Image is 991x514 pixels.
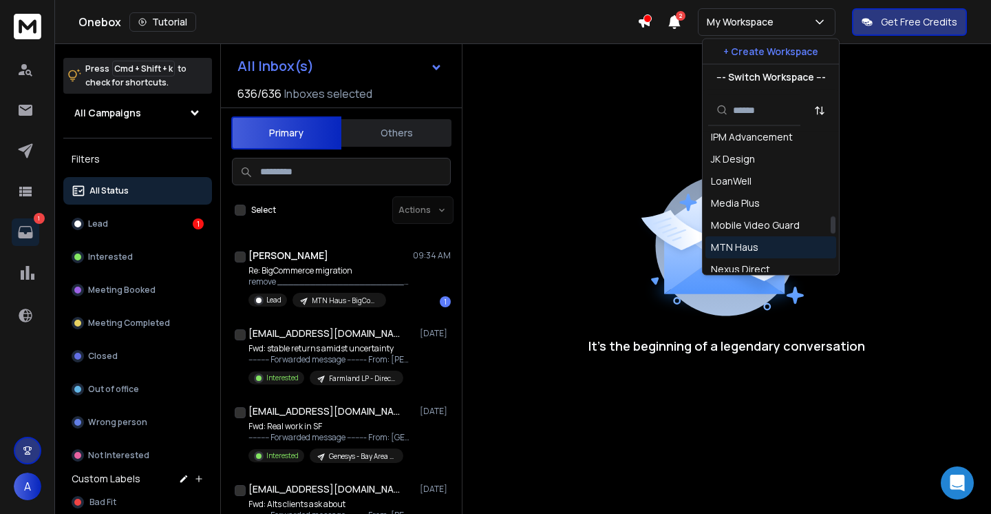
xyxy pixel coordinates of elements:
p: remove ________________________________ From: Web [PERSON_NAME] [248,276,414,287]
p: All Status [89,185,129,196]
p: Meeting Completed [88,318,170,329]
button: Get Free Credits [852,8,967,36]
p: Lead [88,218,108,229]
button: Interested [63,243,212,271]
button: Meeting Booked [63,276,212,304]
p: Fwd: Alts clients ask about [248,499,414,510]
p: Not Interested [88,450,149,461]
button: Others [341,118,451,148]
button: A [14,473,41,500]
p: + Create Workspace [723,45,818,59]
div: 1 [440,296,451,307]
p: Closed [88,351,118,362]
p: Get Free Credits [881,15,957,29]
p: Interested [266,451,299,461]
span: Cmd + Shift + k [112,61,175,76]
button: All Inbox(s) [226,52,454,80]
p: Interested [88,251,133,263]
p: Press to check for shortcuts. [85,62,187,90]
div: LoanWell [711,175,752,189]
p: 1 [34,213,45,224]
p: 09:34 AM [413,250,451,261]
div: 1 [193,218,204,229]
button: Sort by Sort A-Z [806,96,833,124]
button: All Campaigns [63,99,212,127]
button: Closed [63,342,212,370]
button: Out of office [63,376,212,403]
button: Lead1 [63,210,212,238]
p: It’s the beginning of a legendary conversation [588,336,865,356]
p: [DATE] [420,328,451,339]
h3: Filters [63,150,212,169]
h1: [EMAIL_ADDRESS][DOMAIN_NAME] [248,482,400,496]
label: Select [251,205,276,216]
p: Fwd: Real work in SF [248,421,414,432]
h1: All Inbox(s) [237,59,314,73]
div: Open Intercom Messenger [941,466,974,500]
h3: Inboxes selected [284,85,372,102]
p: ---------- Forwarded message --------- From: [GEOGRAPHIC_DATA], [248,432,414,443]
h3: Custom Labels [72,472,140,486]
h1: All Campaigns [74,106,141,120]
span: 636 / 636 [237,85,281,102]
span: Bad Fit [89,497,116,508]
p: MTN Haus - BigCommerece Users Campaign - Mid/Senior Level titles [312,296,378,306]
p: Lead [266,295,281,305]
p: Interested [266,373,299,383]
p: Wrong person [88,417,147,428]
p: [DATE] [420,406,451,417]
p: Meeting Booked [88,285,156,296]
div: Nexus Direct [711,263,770,277]
span: 2 [676,11,685,21]
p: Fwd: stable returns amidst uncertainty [248,343,414,354]
p: Out of office [88,384,139,395]
button: + Create Workspace [703,39,839,64]
p: ---------- Forwarded message --------- From: [PERSON_NAME] [248,354,414,365]
h1: [PERSON_NAME] [248,249,328,263]
p: Farmland LP - Direct Channel - [PERSON_NAME] [329,373,395,384]
a: 1 [12,218,39,246]
p: Re: BigCommerce migration [248,265,414,276]
div: MTN Haus [711,241,758,255]
button: Not Interested [63,442,212,469]
h1: [EMAIL_ADDRESS][DOMAIN_NAME] [248,404,400,418]
div: Onebox [78,12,637,32]
div: JK Design [711,153,755,167]
button: Meeting Completed [63,309,212,337]
button: Tutorial [129,12,196,32]
p: My Workspace [707,15,779,29]
p: --- Switch Workspace --- [716,70,826,84]
div: Mobile Video Guard [711,219,800,233]
h1: [EMAIL_ADDRESS][DOMAIN_NAME] [248,327,400,340]
div: Media Plus [711,197,760,211]
p: [DATE] [420,484,451,495]
button: Wrong person [63,409,212,436]
div: IPM Advancement [711,131,793,145]
p: Genesys - Bay Area - Retargeting - Ray [329,451,395,462]
button: All Status [63,177,212,205]
button: Primary [231,116,341,150]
